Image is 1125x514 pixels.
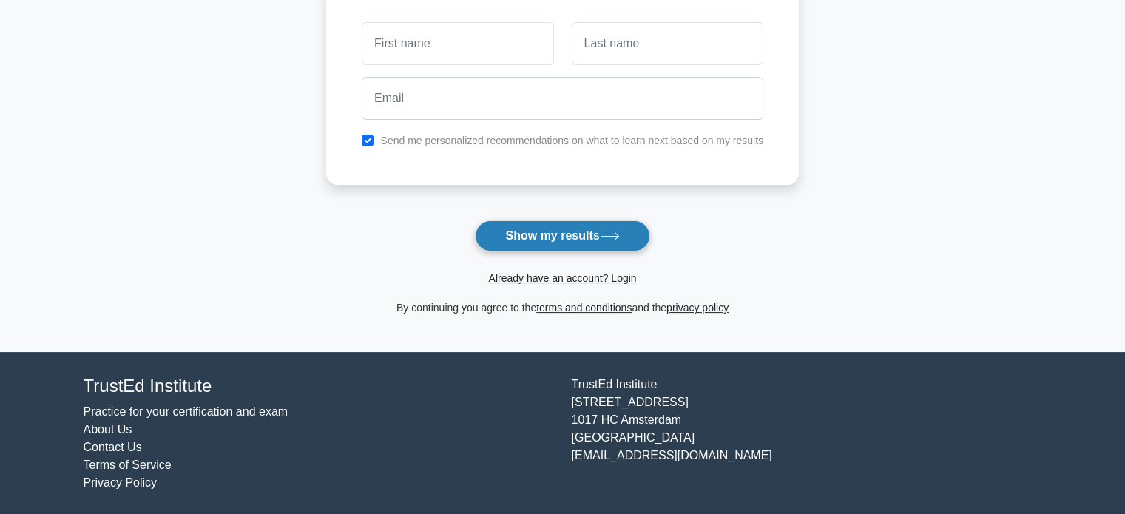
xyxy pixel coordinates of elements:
input: Email [362,77,763,120]
input: First name [362,22,553,65]
a: Already have an account? Login [488,272,636,284]
h4: TrustEd Institute [84,376,554,397]
a: About Us [84,423,132,436]
a: Practice for your certification and exam [84,405,288,418]
a: Contact Us [84,441,142,453]
label: Send me personalized recommendations on what to learn next based on my results [380,135,763,146]
input: Last name [572,22,763,65]
a: Terms of Service [84,459,172,471]
a: privacy policy [666,302,729,314]
div: TrustEd Institute [STREET_ADDRESS] 1017 HC Amsterdam [GEOGRAPHIC_DATA] [EMAIL_ADDRESS][DOMAIN_NAME] [563,376,1051,492]
div: By continuing you agree to the and the [317,299,808,317]
a: terms and conditions [536,302,632,314]
a: Privacy Policy [84,476,158,489]
button: Show my results [475,220,649,251]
